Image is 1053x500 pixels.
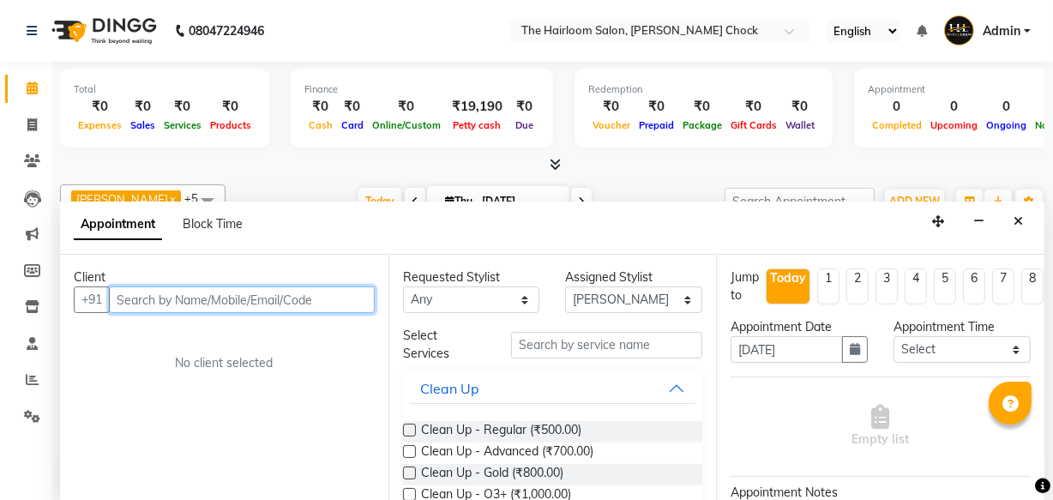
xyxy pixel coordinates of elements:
[421,421,581,443] span: Clean Up - Regular (₹500.00)
[74,209,162,240] span: Appointment
[588,82,819,97] div: Redemption
[159,119,206,131] span: Services
[852,405,910,449] span: Empty list
[963,268,985,304] li: 6
[992,268,1014,304] li: 7
[206,97,256,117] div: ₹0
[44,7,161,55] img: logo
[982,97,1031,117] div: 0
[184,191,211,205] span: +5
[368,97,445,117] div: ₹0
[905,268,927,304] li: 4
[74,286,110,313] button: +91
[189,7,264,55] b: 08047224946
[944,15,974,45] img: Admin
[934,268,956,304] li: 5
[983,22,1020,40] span: Admin
[926,119,982,131] span: Upcoming
[304,97,337,117] div: ₹0
[390,327,499,363] div: Select Services
[368,119,445,131] span: Online/Custom
[770,269,806,287] div: Today
[74,82,256,97] div: Total
[358,188,401,214] span: Today
[725,188,875,214] input: Search Appointment
[781,97,819,117] div: ₹0
[982,119,1031,131] span: Ongoing
[588,97,635,117] div: ₹0
[337,97,368,117] div: ₹0
[726,97,781,117] div: ₹0
[889,195,940,208] span: ADD NEW
[421,443,593,464] span: Clean Up - Advanced (₹700.00)
[74,97,126,117] div: ₹0
[420,378,479,399] div: Clean Up
[115,354,334,372] div: No client selected
[678,97,726,117] div: ₹0
[126,97,159,117] div: ₹0
[206,119,256,131] span: Products
[817,268,839,304] li: 1
[894,318,1031,336] div: Appointment Time
[726,119,781,131] span: Gift Cards
[846,268,869,304] li: 2
[76,192,168,206] span: [PERSON_NAME]
[74,268,375,286] div: Client
[477,189,563,214] input: 2025-09-04
[511,332,702,358] input: Search by service name
[109,286,375,313] input: Search by Name/Mobile/Email/Code
[304,119,337,131] span: Cash
[875,268,898,304] li: 3
[159,97,206,117] div: ₹0
[509,97,539,117] div: ₹0
[74,119,126,131] span: Expenses
[126,119,159,131] span: Sales
[885,190,944,214] button: ADD NEW
[337,119,368,131] span: Card
[183,216,243,232] span: Block Time
[588,119,635,131] span: Voucher
[868,119,926,131] span: Completed
[449,119,506,131] span: Petty cash
[926,97,982,117] div: 0
[981,431,1036,483] iframe: chat widget
[168,192,176,206] a: x
[731,268,759,304] div: Jump to
[403,268,540,286] div: Requested Stylist
[731,336,843,363] input: yyyy-mm-dd
[1021,268,1044,304] li: 8
[868,97,926,117] div: 0
[635,119,678,131] span: Prepaid
[731,318,868,336] div: Appointment Date
[304,82,539,97] div: Finance
[781,119,819,131] span: Wallet
[511,119,538,131] span: Due
[565,268,702,286] div: Assigned Stylist
[410,373,696,404] button: Clean Up
[678,119,726,131] span: Package
[1006,208,1031,235] button: Close
[635,97,678,117] div: ₹0
[441,195,477,208] span: Thu
[421,464,563,485] span: Clean Up - Gold (₹800.00)
[445,97,509,117] div: ₹19,190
